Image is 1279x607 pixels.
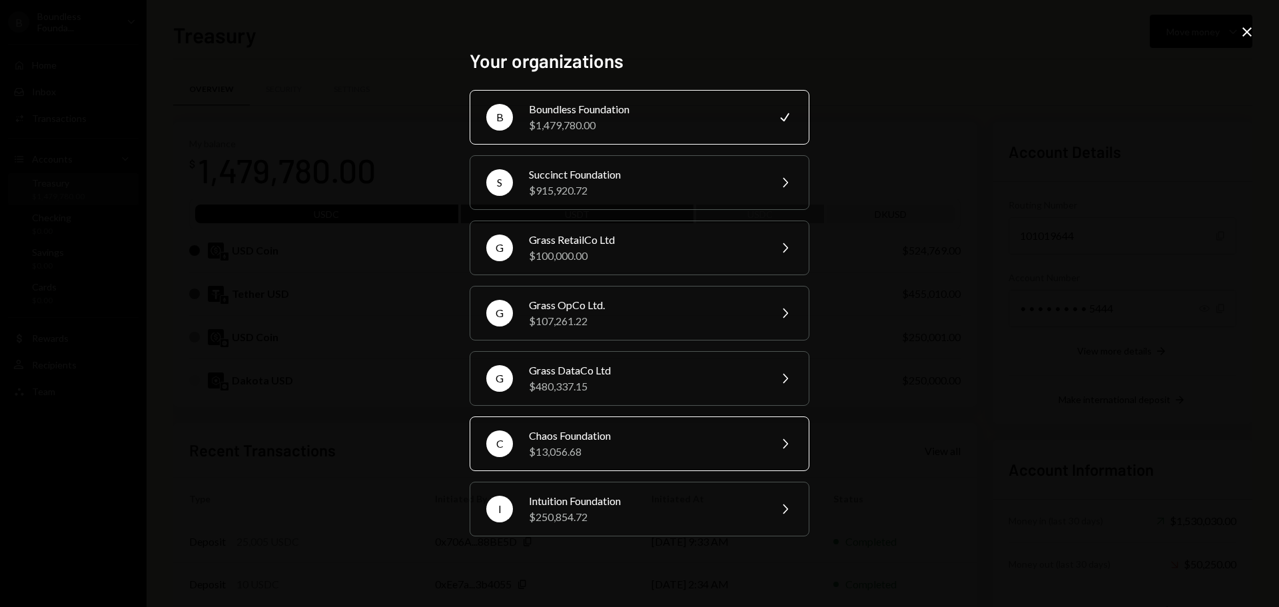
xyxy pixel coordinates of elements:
div: G [486,235,513,261]
button: CChaos Foundation$13,056.68 [470,416,809,471]
div: Grass RetailCo Ltd [529,232,761,248]
div: $1,479,780.00 [529,117,761,133]
div: Boundless Foundation [529,101,761,117]
div: Intuition Foundation [529,493,761,509]
div: G [486,300,513,326]
button: GGrass OpCo Ltd.$107,261.22 [470,286,809,340]
div: B [486,104,513,131]
button: SSuccinct Foundation$915,920.72 [470,155,809,210]
div: $100,000.00 [529,248,761,264]
div: Succinct Foundation [529,167,761,183]
div: S [486,169,513,196]
button: BBoundless Foundation$1,479,780.00 [470,90,809,145]
button: GGrass DataCo Ltd$480,337.15 [470,351,809,406]
button: GGrass RetailCo Ltd$100,000.00 [470,221,809,275]
div: $915,920.72 [529,183,761,199]
div: $107,261.22 [529,313,761,329]
div: C [486,430,513,457]
div: Grass OpCo Ltd. [529,297,761,313]
div: G [486,365,513,392]
button: IIntuition Foundation$250,854.72 [470,482,809,536]
div: Chaos Foundation [529,428,761,444]
div: $480,337.15 [529,378,761,394]
div: I [486,496,513,522]
div: $13,056.68 [529,444,761,460]
div: Grass DataCo Ltd [529,362,761,378]
h2: Your organizations [470,48,809,74]
div: $250,854.72 [529,509,761,525]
